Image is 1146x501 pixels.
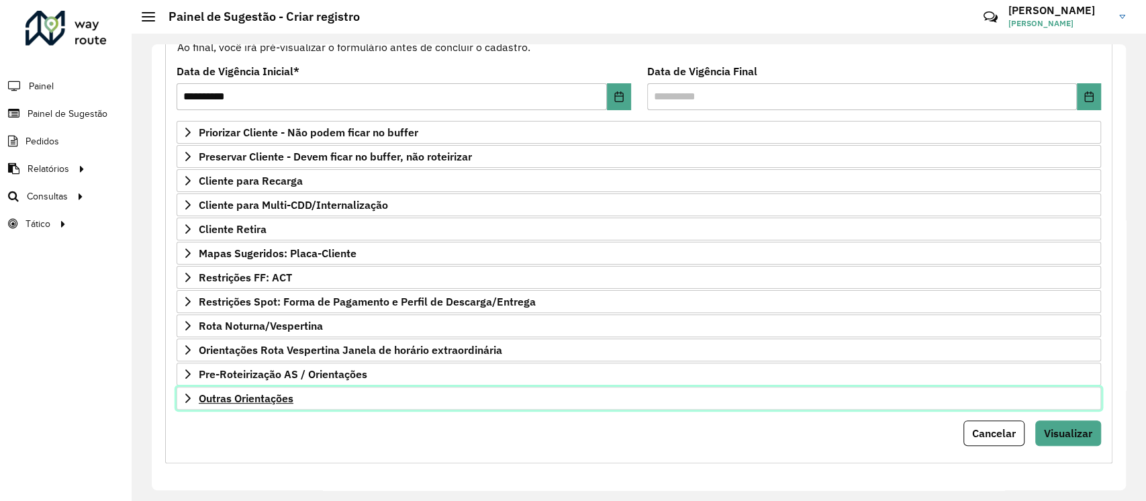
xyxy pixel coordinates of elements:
[1008,17,1109,30] span: [PERSON_NAME]
[177,145,1101,168] a: Preservar Cliente - Devem ficar no buffer, não roteirizar
[177,314,1101,337] a: Rota Noturna/Vespertina
[26,217,50,231] span: Tático
[972,426,1016,440] span: Cancelar
[199,369,367,379] span: Pre-Roteirização AS / Orientações
[963,420,1024,446] button: Cancelar
[647,63,757,79] label: Data de Vigência Final
[199,175,303,186] span: Cliente para Recarga
[199,224,267,234] span: Cliente Retira
[607,83,631,110] button: Choose Date
[29,79,54,93] span: Painel
[199,199,388,210] span: Cliente para Multi-CDD/Internalização
[177,193,1101,216] a: Cliente para Multi-CDD/Internalização
[1035,420,1101,446] button: Visualizar
[177,387,1101,410] a: Outras Orientações
[199,345,502,355] span: Orientações Rota Vespertina Janela de horário extraordinária
[1044,426,1092,440] span: Visualizar
[177,290,1101,313] a: Restrições Spot: Forma de Pagamento e Perfil de Descarga/Entrega
[199,248,356,259] span: Mapas Sugeridos: Placa-Cliente
[26,134,59,148] span: Pedidos
[199,127,418,138] span: Priorizar Cliente - Não podem ficar no buffer
[155,9,360,24] h2: Painel de Sugestão - Criar registro
[1077,83,1101,110] button: Choose Date
[199,296,536,307] span: Restrições Spot: Forma de Pagamento e Perfil de Descarga/Entrega
[1008,4,1109,17] h3: [PERSON_NAME]
[177,363,1101,385] a: Pre-Roteirização AS / Orientações
[28,162,69,176] span: Relatórios
[976,3,1005,32] a: Contato Rápido
[199,320,323,331] span: Rota Noturna/Vespertina
[177,242,1101,265] a: Mapas Sugeridos: Placa-Cliente
[177,338,1101,361] a: Orientações Rota Vespertina Janela de horário extraordinária
[199,393,293,404] span: Outras Orientações
[199,272,292,283] span: Restrições FF: ACT
[27,189,68,203] span: Consultas
[177,121,1101,144] a: Priorizar Cliente - Não podem ficar no buffer
[28,107,107,121] span: Painel de Sugestão
[177,218,1101,240] a: Cliente Retira
[177,266,1101,289] a: Restrições FF: ACT
[177,63,299,79] label: Data de Vigência Inicial
[177,169,1101,192] a: Cliente para Recarga
[199,151,472,162] span: Preservar Cliente - Devem ficar no buffer, não roteirizar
